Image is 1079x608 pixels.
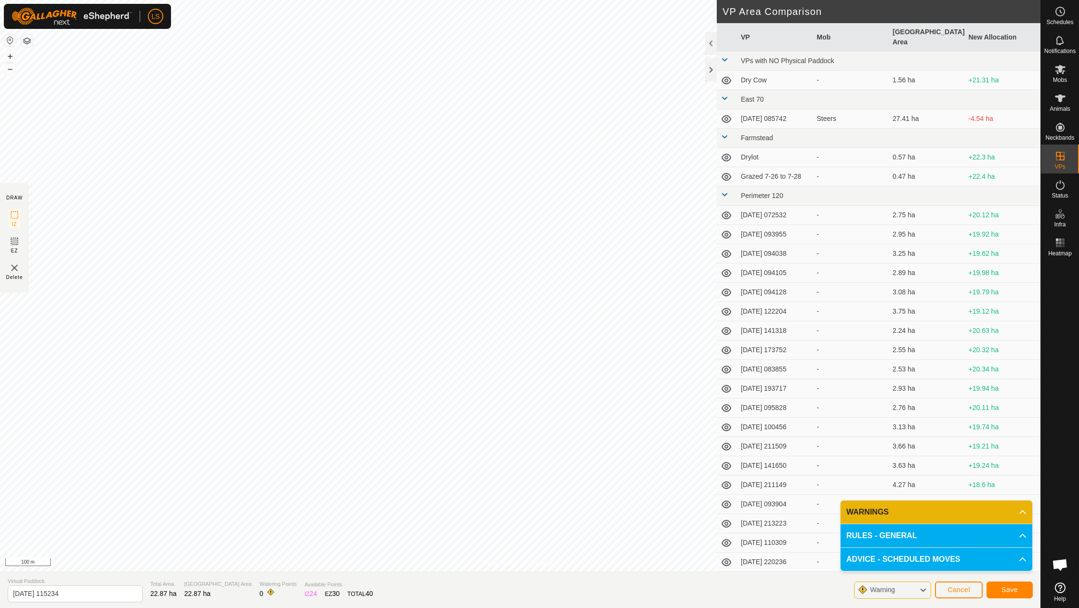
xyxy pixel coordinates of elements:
[366,590,373,597] span: 40
[737,244,813,264] td: [DATE] 094038
[889,23,965,52] th: [GEOGRAPHIC_DATA] Area
[846,506,889,518] span: WARNINGS
[737,514,813,533] td: [DATE] 213223
[889,264,965,283] td: 2.89 ha
[889,206,965,225] td: 2.75 ha
[741,95,763,103] span: East 70
[965,456,1041,476] td: +19.24 ha
[889,225,965,244] td: 2.95 ha
[4,51,16,62] button: +
[1046,19,1073,25] span: Schedules
[889,456,965,476] td: 3.63 ha
[841,501,1032,524] p-accordion-header: WARNINGS
[817,557,885,567] div: -
[817,383,885,394] div: -
[889,379,965,398] td: 2.93 ha
[817,287,885,297] div: -
[8,577,143,585] span: Virtual Paddock
[965,379,1041,398] td: +19.94 ha
[889,302,965,321] td: 3.75 ha
[150,580,177,588] span: Total Area
[817,403,885,413] div: -
[184,590,211,597] span: 22.87 ha
[737,533,813,553] td: [DATE] 110309
[889,283,965,302] td: 3.08 ha
[817,75,885,85] div: -
[817,422,885,432] div: -
[965,341,1041,360] td: +20.32 ha
[11,247,18,254] span: EZ
[817,152,885,162] div: -
[260,580,297,588] span: Watering Points
[889,437,965,456] td: 3.66 ha
[347,589,373,599] div: TOTAL
[817,364,885,374] div: -
[965,495,1041,514] td: +18.23 ha
[737,264,813,283] td: [DATE] 094105
[965,244,1041,264] td: +19.62 ha
[965,23,1041,52] th: New Allocation
[935,582,983,598] button: Cancel
[4,63,16,75] button: –
[965,109,1041,129] td: -4.54 ha
[1054,164,1065,170] span: VPs
[332,590,340,597] span: 30
[737,321,813,341] td: [DATE] 141318
[737,109,813,129] td: [DATE] 085742
[817,114,885,124] div: Steers
[6,194,23,201] div: DRAW
[965,148,1041,167] td: +22.3 ha
[737,456,813,476] td: [DATE] 141650
[1046,550,1075,579] a: Open chat
[846,554,960,565] span: ADVICE - SCHEDULED MOVES
[741,134,773,142] span: Farmstead
[737,302,813,321] td: [DATE] 122204
[870,586,895,594] span: Warning
[4,35,16,46] button: Reset Map
[841,524,1032,547] p-accordion-header: RULES - GENERAL
[1052,193,1068,198] span: Status
[817,461,885,471] div: -
[741,192,783,199] span: Perimeter 120
[965,398,1041,418] td: +20.11 ha
[737,572,813,591] td: [DATE] 103029
[325,589,340,599] div: EZ
[737,225,813,244] td: [DATE] 093955
[889,341,965,360] td: 2.55 ha
[737,148,813,167] td: Drylot
[817,441,885,451] div: -
[737,437,813,456] td: [DATE] 211509
[737,206,813,225] td: [DATE] 072532
[260,590,263,597] span: 0
[965,283,1041,302] td: +19.79 ha
[889,109,965,129] td: 27.41 ha
[723,6,1040,17] h2: VP Area Comparison
[817,499,885,509] div: -
[817,345,885,355] div: -
[1044,48,1076,54] span: Notifications
[889,148,965,167] td: 0.57 ha
[889,418,965,437] td: 3.13 ha
[184,580,252,588] span: [GEOGRAPHIC_DATA] Area
[9,262,20,274] img: VP
[1054,596,1066,602] span: Help
[965,418,1041,437] td: +19.74 ha
[482,559,518,568] a: Privacy Policy
[737,398,813,418] td: [DATE] 095828
[813,23,889,52] th: Mob
[737,341,813,360] td: [DATE] 173752
[737,495,813,514] td: [DATE] 093904
[889,476,965,495] td: 4.27 ha
[21,35,33,47] button: Map Layers
[737,360,813,379] td: [DATE] 083855
[965,476,1041,495] td: +18.6 ha
[817,210,885,220] div: -
[737,23,813,52] th: VP
[6,274,23,281] span: Delete
[530,559,558,568] a: Contact Us
[889,244,965,264] td: 3.25 ha
[737,71,813,90] td: Dry Cow
[987,582,1033,598] button: Save
[737,418,813,437] td: [DATE] 100456
[889,360,965,379] td: 2.53 ha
